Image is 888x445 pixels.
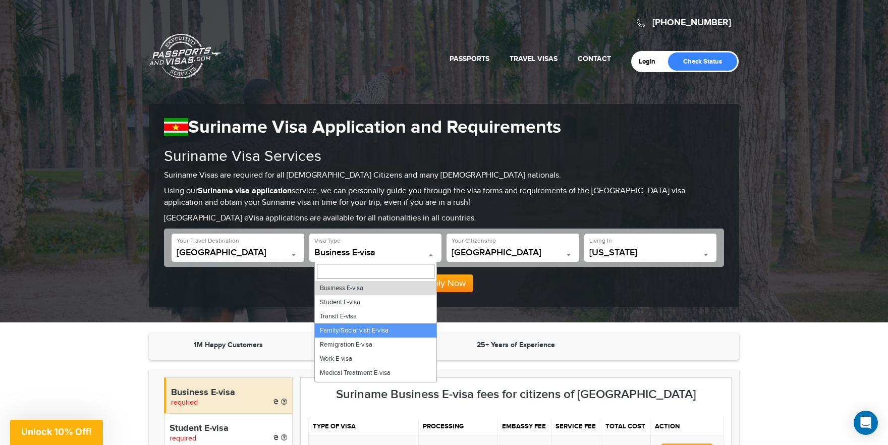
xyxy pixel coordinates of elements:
[314,237,341,245] label: Visa Type
[419,417,498,435] th: Processing
[415,274,473,293] button: Apply Now
[452,237,496,245] label: Your Citizenship
[315,366,436,380] li: Medical Treatment E-visa
[314,248,437,262] span: Business E-visa
[170,424,287,434] h4: Student E-visa
[315,309,436,323] li: Transit E-visa
[21,426,92,437] span: Unlock 10% Off!
[452,248,574,262] span: United States
[590,340,729,352] iframe: Customer reviews powered by Trustpilot
[450,54,489,63] a: Passports
[651,417,724,435] th: Action
[668,52,737,71] a: Check Status
[164,213,724,225] p: [GEOGRAPHIC_DATA] eVisa applications are available for all nationalities in all countries.
[177,237,239,245] label: Your Travel Destination
[10,420,103,445] div: Unlock 10% Off!
[315,380,436,394] li: Entry Fee
[164,170,724,182] p: Suriname Visas are required for all [DEMOGRAPHIC_DATA] Citizens and many [DEMOGRAPHIC_DATA] natio...
[589,248,712,262] span: California
[589,248,712,258] span: California
[164,186,724,209] p: Using our service, we can personally guide you through the visa forms and requirements of the [GE...
[177,248,299,258] span: Suriname
[477,341,555,349] strong: 25+ Years of Experience
[452,248,574,258] span: United States
[315,281,436,295] li: Business E-visa
[317,264,434,279] input: Search
[164,148,724,165] h2: Suriname Visa Services
[198,186,292,196] strong: Suriname visa application
[309,417,419,435] th: Type of visa
[315,338,436,352] li: Remigration E-visa
[601,417,651,435] th: Total cost
[170,434,196,442] span: required
[308,388,724,401] h3: Suriname Business E-visa fees for citizens of [GEOGRAPHIC_DATA]
[510,54,558,63] a: Travel Visas
[578,54,611,63] a: Contact
[854,411,878,435] div: Open Intercom Messenger
[171,399,198,407] span: required
[314,248,437,258] span: Business E-visa
[171,388,287,398] h4: Business E-visa
[164,117,724,138] h1: Suriname Visa Application and Requirements
[315,323,436,338] li: Family/Social visit E-visa
[149,33,221,79] a: Passports & [DOMAIN_NAME]
[315,352,436,366] li: Work E-visa
[498,417,551,435] th: Embassy fee
[639,58,662,66] a: Login
[315,295,436,309] li: Student E-visa
[194,341,263,349] strong: 1M Happy Customers
[551,417,601,435] th: Service fee
[652,17,731,28] a: [PHONE_NUMBER]
[177,248,299,262] span: Suriname
[589,237,612,245] label: Living In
